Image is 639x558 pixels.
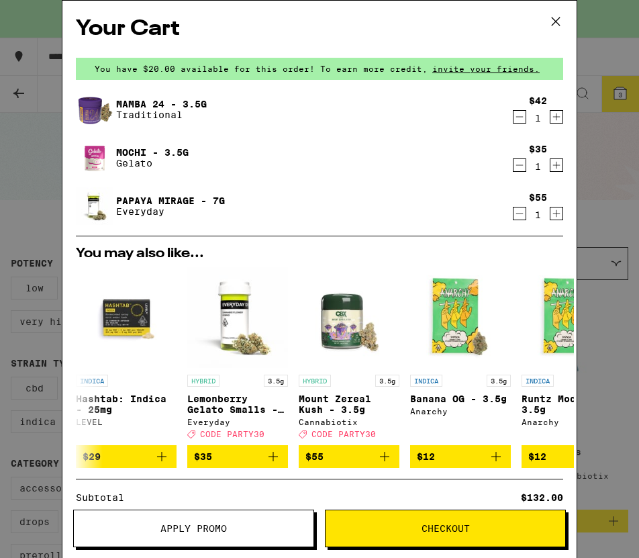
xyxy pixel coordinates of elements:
[187,267,288,445] a: Open page for Lemonberry Gelato Smalls - 3.5g from Everyday
[522,267,622,368] img: Anarchy - Runtz Mode - 3.5g
[521,493,563,502] div: $132.00
[410,375,442,387] p: INDICA
[160,524,227,533] span: Apply Promo
[299,393,399,415] p: Mount Zereal Kush - 3.5g
[528,451,546,462] span: $12
[187,267,288,368] img: Everyday - Lemonberry Gelato Smalls - 3.5g
[76,187,113,225] img: Papaya Mirage - 7g
[522,267,622,445] a: Open page for Runtz Mode - 3.5g from Anarchy
[529,113,547,124] div: 1
[410,393,511,404] p: Banana OG - 3.5g
[311,430,376,438] span: CODE PARTY30
[513,110,526,124] button: Decrement
[76,14,563,44] h2: Your Cart
[410,267,511,368] img: Anarchy - Banana OG - 3.5g
[76,267,177,368] img: LEVEL - Hashtab: Indica - 25mg
[529,210,547,220] div: 1
[410,445,511,468] button: Add to bag
[522,418,622,426] div: Anarchy
[264,375,288,387] p: 3.5g
[116,195,225,206] a: Papaya Mirage - 7g
[76,58,563,80] div: You have $20.00 available for this order! To earn more credit,invite your friends.
[529,95,547,106] div: $42
[522,393,622,415] p: Runtz Mode - 3.5g
[299,267,399,445] a: Open page for Mount Zereal Kush - 3.5g from Cannabiotix
[529,192,547,203] div: $55
[529,161,547,172] div: 1
[299,418,399,426] div: Cannabiotix
[76,267,177,445] a: Open page for Hashtab: Indica - 25mg from LEVEL
[305,451,324,462] span: $55
[428,64,544,73] span: invite your friends.
[194,451,212,462] span: $35
[550,110,563,124] button: Increment
[299,445,399,468] button: Add to bag
[422,524,470,533] span: Checkout
[299,375,331,387] p: HYBRID
[76,393,177,415] p: Hashtab: Indica - 25mg
[325,510,566,547] button: Checkout
[116,99,207,109] a: Mamba 24 - 3.5g
[417,451,435,462] span: $12
[76,445,177,468] button: Add to bag
[550,207,563,220] button: Increment
[522,375,554,387] p: INDICA
[73,510,314,547] button: Apply Promo
[76,91,113,128] img: Mamba 24 - 3.5g
[83,451,101,462] span: $29
[76,247,563,261] h2: You may also like...
[116,109,207,120] p: Traditional
[487,375,511,387] p: 3.5g
[116,147,189,158] a: Mochi - 3.5g
[410,407,511,416] div: Anarchy
[116,206,225,217] p: Everyday
[410,267,511,445] a: Open page for Banana OG - 3.5g from Anarchy
[95,64,428,73] span: You have $20.00 available for this order! To earn more credit,
[513,207,526,220] button: Decrement
[76,493,134,502] div: Subtotal
[550,158,563,172] button: Increment
[375,375,399,387] p: 3.5g
[187,393,288,415] p: Lemonberry Gelato Smalls - 3.5g
[200,430,264,438] span: CODE PARTY30
[187,418,288,426] div: Everyday
[513,158,526,172] button: Decrement
[76,418,177,426] div: LEVEL
[76,139,113,177] img: Mochi - 3.5g
[187,445,288,468] button: Add to bag
[522,445,622,468] button: Add to bag
[529,144,547,154] div: $35
[116,158,189,169] p: Gelato
[187,375,219,387] p: HYBRID
[299,267,399,368] img: Cannabiotix - Mount Zereal Kush - 3.5g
